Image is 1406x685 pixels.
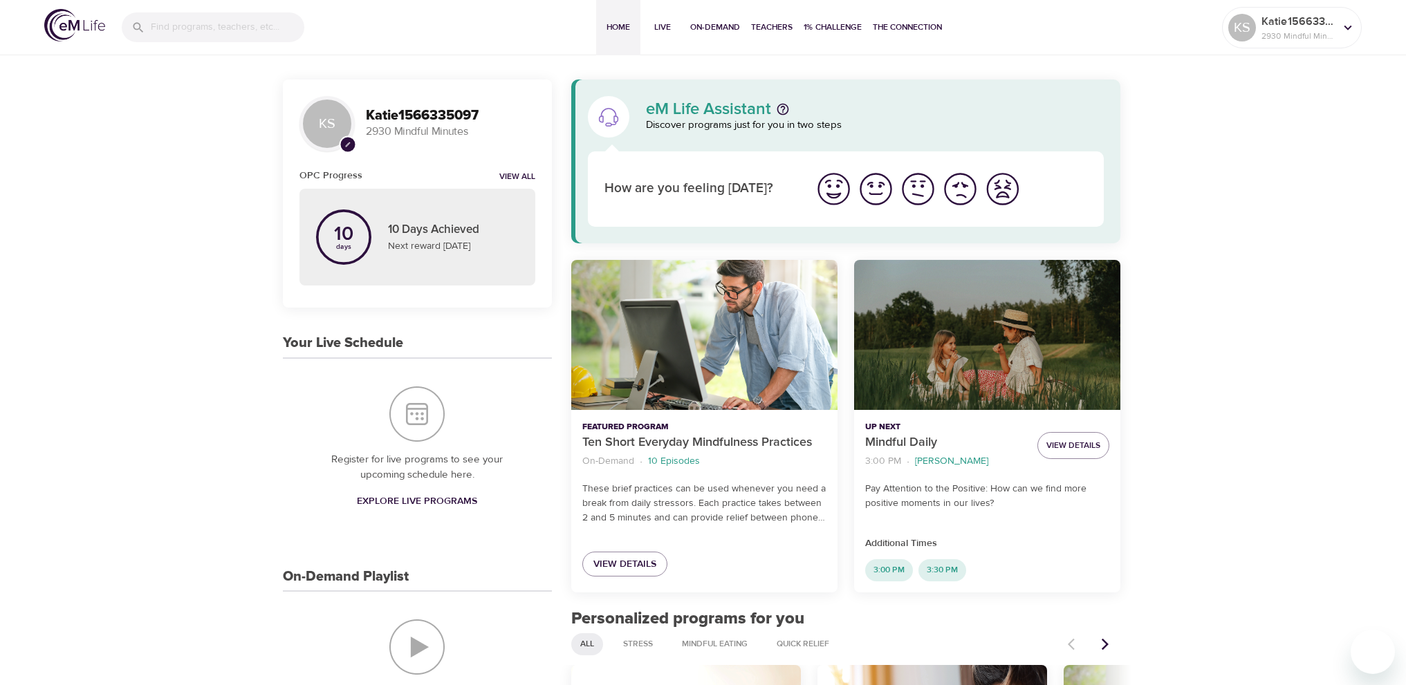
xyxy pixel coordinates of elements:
[388,221,519,239] p: 10 Days Achieved
[981,168,1024,210] button: I'm feeling worst
[854,260,1120,410] button: Mindful Daily
[334,225,353,244] p: 10
[897,168,939,210] button: I'm feeling ok
[311,452,524,483] p: Register for live programs to see your upcoming schedule here.
[283,569,409,585] h3: On-Demand Playlist
[915,454,988,469] p: [PERSON_NAME]
[865,564,913,576] span: 3:00 PM
[674,638,756,650] span: Mindful Eating
[615,638,661,650] span: Stress
[571,609,1121,629] h2: Personalized programs for you
[388,239,519,254] p: Next reward [DATE]
[1261,30,1335,42] p: 2930 Mindful Minutes
[151,12,304,42] input: Find programs, teachers, etc...
[1261,13,1335,30] p: Katie1566335097
[602,20,635,35] span: Home
[857,170,895,208] img: good
[768,633,838,655] div: Quick Relief
[815,170,853,208] img: great
[813,168,855,210] button: I'm feeling great
[582,433,826,452] p: Ten Short Everyday Mindfulness Practices
[357,493,477,510] span: Explore Live Programs
[865,421,1026,433] p: Up Next
[351,489,483,514] a: Explore Live Programs
[640,452,642,471] li: ·
[1090,629,1120,659] button: Next items
[939,168,981,210] button: I'm feeling bad
[751,20,793,35] span: Teachers
[768,638,838,650] span: Quick Relief
[865,482,1109,511] p: Pay Attention to the Positive: How can we find more positive moments in our lives?
[389,386,445,442] img: Your Live Schedule
[44,9,105,41] img: logo
[865,433,1026,452] p: Mindful Daily
[299,96,355,151] div: KS
[604,179,796,199] p: How are you feeling [DATE]?
[582,421,826,433] p: Featured Program
[865,559,913,581] div: 3:00 PM
[804,20,862,35] span: 1% Challenge
[582,452,826,471] nav: breadcrumb
[571,260,838,410] button: Ten Short Everyday Mindfulness Practices
[648,454,700,469] p: 10 Episodes
[366,108,535,124] h3: Katie1566335097
[646,101,771,118] p: eM Life Assistant
[1037,432,1109,459] button: View Details
[646,118,1104,133] p: Discover programs just for you in two steps
[614,633,662,655] div: Stress
[499,171,535,183] a: View all notifications
[582,454,634,469] p: On-Demand
[389,619,445,675] img: On-Demand Playlist
[1351,630,1395,674] iframe: Button to launch messaging window
[299,168,362,183] h6: OPC Progress
[571,633,603,655] div: All
[865,536,1109,551] p: Additional Times
[918,564,966,576] span: 3:30 PM
[865,454,901,469] p: 3:00 PM
[855,168,897,210] button: I'm feeling good
[941,170,979,208] img: bad
[283,335,403,351] h3: Your Live Schedule
[673,633,757,655] div: Mindful Eating
[983,170,1021,208] img: worst
[582,552,667,577] a: View Details
[1046,438,1100,453] span: View Details
[1228,14,1256,41] div: KS
[366,124,535,140] p: 2930 Mindful Minutes
[690,20,740,35] span: On-Demand
[646,20,679,35] span: Live
[598,106,620,128] img: eM Life Assistant
[918,559,966,581] div: 3:30 PM
[593,556,656,573] span: View Details
[582,482,826,525] p: These brief practices can be used whenever you need a break from daily stressors. Each practice t...
[334,244,353,250] p: days
[907,452,909,471] li: ·
[572,638,602,650] span: All
[899,170,937,208] img: ok
[873,20,942,35] span: The Connection
[865,452,1026,471] nav: breadcrumb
